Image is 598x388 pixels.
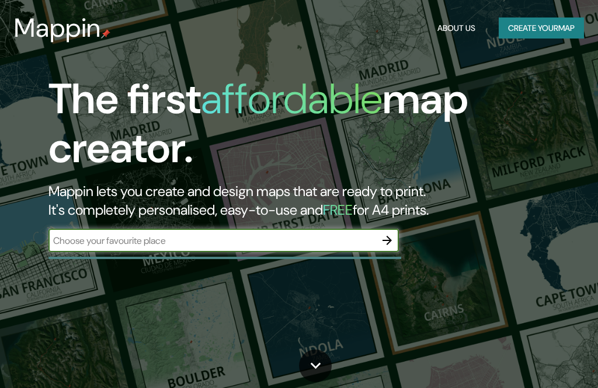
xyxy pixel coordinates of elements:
h1: affordable [201,72,383,126]
button: Create yourmap [499,18,584,39]
h3: Mappin [14,13,101,43]
img: mappin-pin [101,29,110,39]
button: About Us [433,18,480,39]
h5: FREE [323,201,353,219]
h1: The first map creator. [48,75,527,182]
input: Choose your favourite place [48,234,376,247]
h2: Mappin lets you create and design maps that are ready to print. It's completely personalised, eas... [48,182,527,219]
